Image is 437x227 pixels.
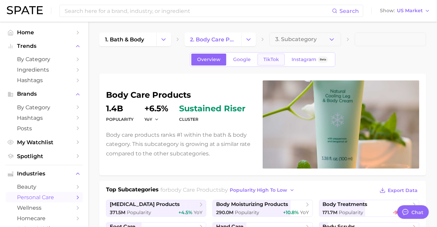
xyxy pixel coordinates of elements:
[106,115,134,124] dt: Popularity
[17,215,71,222] span: homecare
[5,182,83,192] a: beauty
[17,171,71,177] span: Industries
[323,201,368,208] span: body treatments
[5,137,83,148] a: My Watchlist
[106,91,255,99] h1: body care products
[263,57,279,62] span: TikTok
[17,77,71,83] span: Hashtags
[110,209,125,215] span: 371.5m
[283,209,299,215] span: +10.8%
[323,209,338,215] span: 171.7m
[397,9,423,13] span: US Market
[388,188,418,193] span: Export Data
[161,187,297,193] span: for by
[227,54,257,65] a: Google
[106,200,206,217] a: [MEDICAL_DATA] products371.5m Popularity+4.5% YoY
[228,186,297,195] button: popularity high to low
[339,8,359,14] span: Search
[7,6,43,14] img: SPATE
[106,186,159,196] h1: Top Subcategories
[17,153,71,159] span: Spotlight
[5,54,83,64] a: by Category
[17,43,71,49] span: Trends
[339,209,364,215] span: Popularity
[393,209,405,215] span: -9.3%
[168,187,222,193] span: body care products
[5,64,83,75] a: Ingredients
[185,33,242,46] a: 2. body care products
[17,56,71,62] span: by Category
[17,205,71,211] span: wellness
[17,194,71,201] span: personal care
[5,151,83,162] a: Spotlight
[212,200,313,217] a: body moisturizing products290.0m Popularity+10.8% YoY
[269,33,341,46] button: 3. Subcategory
[380,9,395,13] span: Show
[5,169,83,179] button: Industries
[275,36,317,42] span: 3. Subcategory
[144,116,152,122] span: YoY
[5,113,83,123] a: Hashtags
[191,54,226,65] a: Overview
[17,91,71,97] span: Brands
[319,200,419,217] a: body treatments171.7m Popularity-9.3% YoY
[292,57,316,62] span: Instagram
[17,184,71,190] span: beauty
[17,67,71,73] span: Ingredients
[5,123,83,134] a: Posts
[300,209,309,215] span: YoY
[190,36,236,43] span: 2. body care products
[106,105,134,113] dd: 1.4b
[179,105,245,113] span: sustained riser
[127,209,151,215] span: Popularity
[5,203,83,213] a: wellness
[106,130,255,158] p: Body care products ranks #1 within the bath & body category. This subcategory is growing at a sim...
[235,209,259,215] span: Popularity
[216,209,233,215] span: 290.0m
[230,187,287,193] span: popularity high to low
[156,33,171,46] button: Change Category
[17,125,71,132] span: Posts
[378,186,419,195] button: Export Data
[320,57,326,62] span: Beta
[17,29,71,36] span: Home
[17,115,71,121] span: Hashtags
[258,54,285,65] a: TikTok
[110,201,180,208] span: [MEDICAL_DATA] products
[194,209,203,215] span: YoY
[144,105,168,113] dd: +6.5%
[179,115,245,124] dt: cluster
[17,104,71,111] span: by Category
[241,33,256,46] button: Change Category
[5,41,83,51] button: Trends
[5,27,83,38] a: Home
[5,75,83,86] a: Hashtags
[17,139,71,146] span: My Watchlist
[197,57,221,62] span: Overview
[216,201,288,208] span: body moisturizing products
[5,213,83,224] a: homecare
[378,6,432,15] button: ShowUS Market
[144,116,159,122] button: YoY
[5,89,83,99] button: Brands
[105,36,144,43] span: 1. bath & body
[5,102,83,113] a: by Category
[178,209,192,215] span: +4.5%
[64,5,332,17] input: Search here for a brand, industry, or ingredient
[99,33,156,46] a: 1. bath & body
[286,54,334,65] a: InstagramBeta
[233,57,251,62] span: Google
[5,192,83,203] a: personal care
